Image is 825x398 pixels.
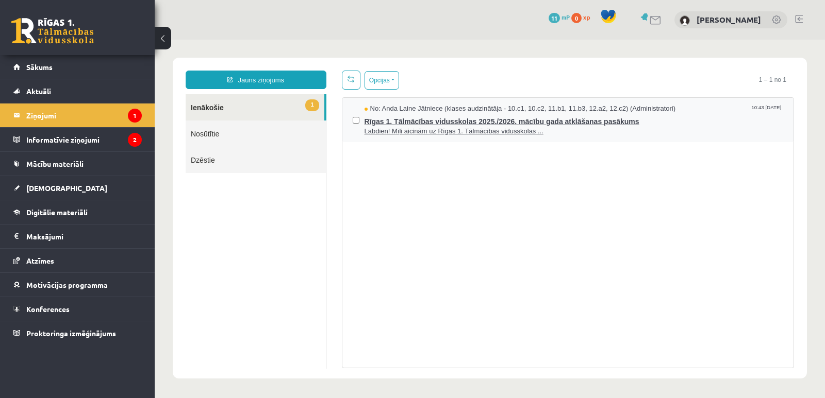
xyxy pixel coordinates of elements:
[210,64,521,74] span: No: Anda Laine Jātniece (klases audzinātāja - 10.c1, 10.c2, 11.b1, 11.b3, 12.a2, 12.c2) (Administ...
[13,55,142,79] a: Sākums
[549,13,560,23] span: 11
[26,224,142,248] legend: Maksājumi
[549,13,570,21] a: 11 mP
[13,297,142,321] a: Konferences
[26,183,107,193] span: [DEMOGRAPHIC_DATA]
[210,87,629,97] span: Labdien! Mīļi aicinām uz Rīgas 1. Tālmācības vidusskolas ...
[13,224,142,248] a: Maksājumi
[26,256,54,265] span: Atzīmes
[26,328,116,338] span: Proktoringa izmēģinājums
[13,79,142,103] a: Aktuāli
[13,249,142,272] a: Atzīmes
[210,64,629,96] a: No: Anda Laine Jātniece (klases audzinātāja - 10.c1, 10.c2, 11.b1, 11.b3, 12.a2, 12.c2) (Administ...
[13,152,142,176] a: Mācību materiāli
[583,13,590,21] span: xp
[26,86,51,96] span: Aktuāli
[26,159,84,168] span: Mācību materiāli
[31,55,170,81] a: 1Ienākošie
[571,13,582,23] span: 0
[562,13,570,21] span: mP
[595,64,629,72] span: 10:43 [DATE]
[13,176,142,200] a: [DEMOGRAPHIC_DATA]
[151,60,164,72] span: 1
[31,81,171,107] a: Nosūtītie
[26,207,88,217] span: Digitālie materiāli
[680,15,690,26] img: Amālija Gabrene
[26,62,53,72] span: Sākums
[13,128,142,151] a: Informatīvie ziņojumi2
[31,31,172,49] a: Jauns ziņojums
[26,280,108,289] span: Motivācijas programma
[597,31,639,49] span: 1 – 1 no 1
[697,14,761,25] a: [PERSON_NAME]
[571,13,595,21] a: 0 xp
[13,103,142,127] a: Ziņojumi1
[13,200,142,224] a: Digitālie materiāli
[26,128,142,151] legend: Informatīvie ziņojumi
[31,107,171,133] a: Dzēstie
[11,18,94,44] a: Rīgas 1. Tālmācības vidusskola
[210,74,629,87] span: Rīgas 1. Tālmācības vidusskolas 2025./2026. mācību gada atklāšanas pasākums
[26,304,70,314] span: Konferences
[210,31,244,50] button: Opcijas
[13,321,142,345] a: Proktoringa izmēģinājums
[128,109,142,123] i: 1
[13,273,142,297] a: Motivācijas programma
[128,133,142,147] i: 2
[26,103,142,127] legend: Ziņojumi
